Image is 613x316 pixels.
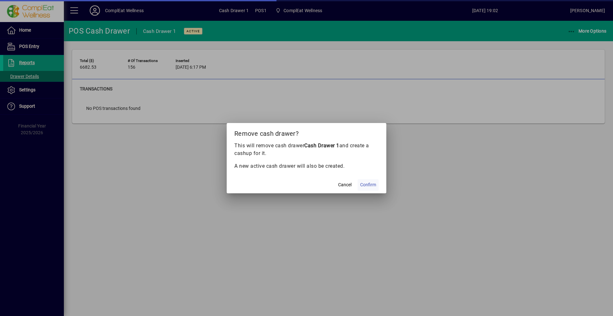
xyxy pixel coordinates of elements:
button: Cancel [335,179,355,191]
p: A new active cash drawer will also be created. [234,162,379,170]
b: Cash Drawer 1 [304,143,339,149]
button: Confirm [358,179,379,191]
span: Cancel [338,181,352,188]
p: This will remove cash drawer and create a cashup for it. [234,142,379,157]
h2: Remove cash drawer? [227,123,386,142]
span: Confirm [360,181,376,188]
